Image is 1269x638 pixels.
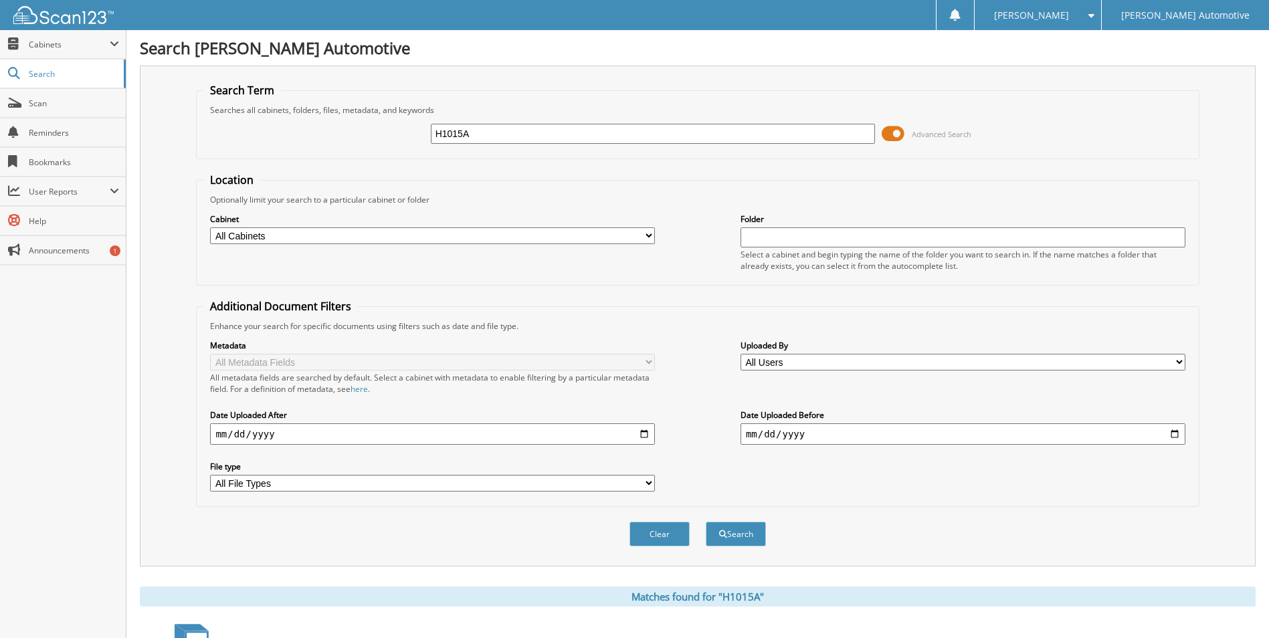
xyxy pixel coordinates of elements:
img: scan123-logo-white.svg [13,6,114,24]
button: Clear [629,522,690,546]
span: [PERSON_NAME] Automotive [1121,11,1250,19]
span: Cabinets [29,39,110,50]
button: Search [706,522,766,546]
span: Help [29,215,119,227]
span: [PERSON_NAME] [994,11,1069,19]
span: Reminders [29,127,119,138]
label: Uploaded By [741,340,1185,351]
div: All metadata fields are searched by default. Select a cabinet with metadata to enable filtering b... [210,372,655,395]
legend: Location [203,173,260,187]
span: Announcements [29,245,119,256]
legend: Search Term [203,83,281,98]
span: User Reports [29,186,110,197]
div: 1 [110,245,120,256]
a: here [351,383,368,395]
legend: Additional Document Filters [203,299,358,314]
input: end [741,423,1185,445]
label: Cabinet [210,213,655,225]
span: Bookmarks [29,156,119,168]
span: Advanced Search [912,129,971,139]
h1: Search [PERSON_NAME] Automotive [140,37,1256,59]
label: File type [210,461,655,472]
span: Search [29,68,117,80]
div: Matches found for "H1015A" [140,587,1256,607]
span: Scan [29,98,119,109]
div: Enhance your search for specific documents using filters such as date and file type. [203,320,1191,332]
div: Optionally limit your search to a particular cabinet or folder [203,194,1191,205]
div: Select a cabinet and begin typing the name of the folder you want to search in. If the name match... [741,249,1185,272]
label: Date Uploaded After [210,409,655,421]
label: Date Uploaded Before [741,409,1185,421]
div: Searches all cabinets, folders, files, metadata, and keywords [203,104,1191,116]
input: start [210,423,655,445]
label: Metadata [210,340,655,351]
label: Folder [741,213,1185,225]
